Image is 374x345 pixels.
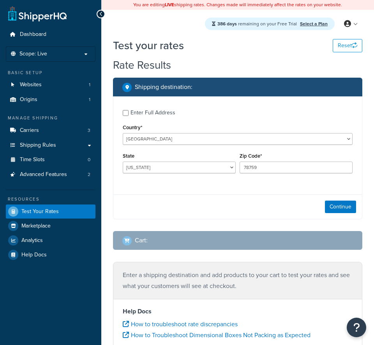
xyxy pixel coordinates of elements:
a: Carriers3 [6,123,95,138]
label: Country* [123,124,142,130]
a: Websites1 [6,78,95,92]
button: Continue [325,201,356,213]
a: Help Docs [6,248,95,262]
a: Select a Plan [300,20,328,27]
button: Reset [333,39,362,52]
span: Analytics [21,237,43,244]
li: Carriers [6,123,95,138]
span: remaining on your Free Trial [217,20,298,27]
span: Origins [20,96,37,103]
a: Origins1 [6,92,95,107]
p: Enter a shipping destination and add products to your cart to test your rates and see what your c... [123,270,353,292]
span: Shipping Rules [20,142,56,149]
li: Time Slots [6,153,95,167]
a: Test Your Rates [6,205,95,219]
b: LIVE [165,1,174,8]
h2: Rate Results [113,59,171,71]
span: Carriers [20,127,39,134]
div: Resources [6,196,95,203]
div: Manage Shipping [6,115,95,121]
h4: Help Docs [123,307,353,316]
button: Open Resource Center [347,318,366,337]
h2: Cart : [135,237,148,244]
span: Help Docs [21,252,47,258]
span: 1 [89,82,90,88]
input: Enter Full Address [123,110,129,116]
span: Dashboard [20,31,46,38]
a: Time Slots0 [6,153,95,167]
a: Dashboard [6,27,95,42]
span: Scope: Live [19,51,47,57]
span: Marketplace [21,223,51,229]
a: How to troubleshoot rate discrepancies [123,320,238,329]
span: 1 [89,96,90,103]
label: State [123,153,134,159]
a: Shipping Rules [6,138,95,153]
li: Origins [6,92,95,107]
a: Advanced Features2 [6,167,95,182]
h1: Test your rates [113,38,184,53]
div: Enter Full Address [131,107,175,118]
strong: 386 days [217,20,237,27]
span: Advanced Features [20,171,67,178]
a: Analytics [6,233,95,247]
span: Websites [20,82,42,88]
span: 3 [88,127,90,134]
span: 2 [88,171,90,178]
a: Marketplace [6,219,95,233]
span: Test Your Rates [21,208,59,215]
label: Zip Code* [240,153,262,159]
span: Time Slots [20,156,45,163]
div: Basic Setup [6,69,95,76]
h2: Shipping destination : [135,84,192,91]
a: How to Troubleshoot Dimensional Boxes Not Packing as Expected [123,331,310,340]
li: Websites [6,78,95,92]
span: 0 [88,156,90,163]
li: Advanced Features [6,167,95,182]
